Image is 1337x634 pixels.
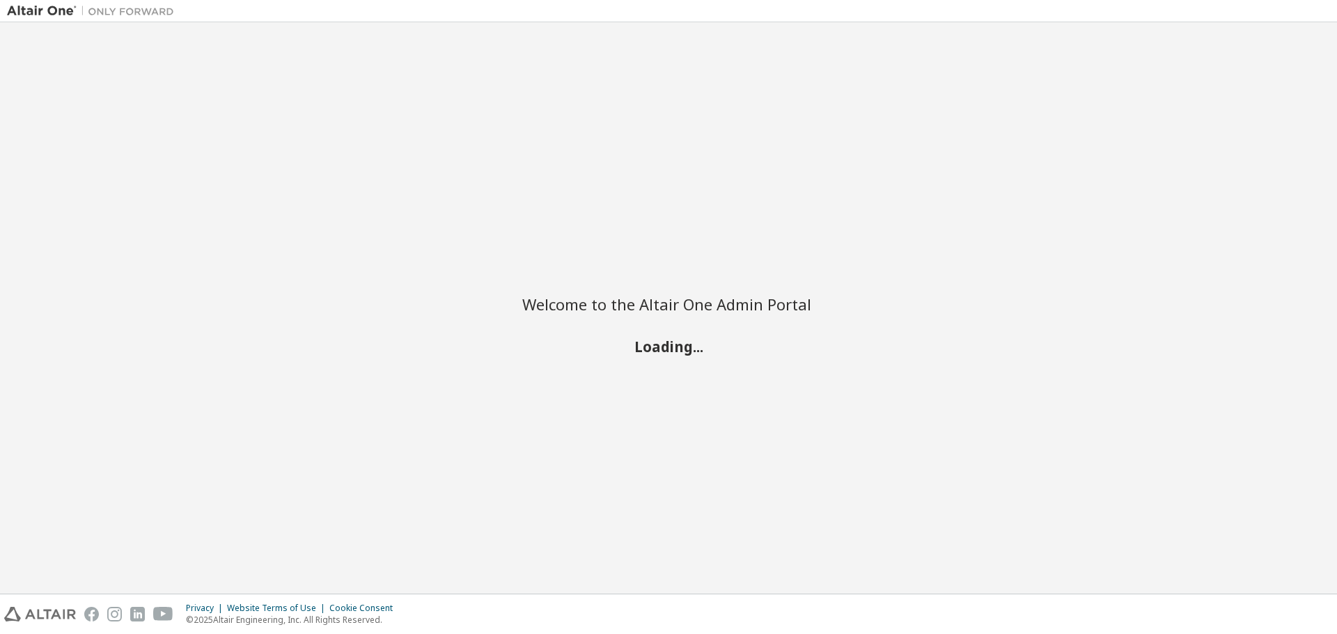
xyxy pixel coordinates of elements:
[522,337,815,355] h2: Loading...
[84,607,99,621] img: facebook.svg
[153,607,173,621] img: youtube.svg
[522,294,815,314] h2: Welcome to the Altair One Admin Portal
[186,603,227,614] div: Privacy
[186,614,401,626] p: © 2025 Altair Engineering, Inc. All Rights Reserved.
[4,607,76,621] img: altair_logo.svg
[329,603,401,614] div: Cookie Consent
[7,4,181,18] img: Altair One
[227,603,329,614] div: Website Terms of Use
[107,607,122,621] img: instagram.svg
[130,607,145,621] img: linkedin.svg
